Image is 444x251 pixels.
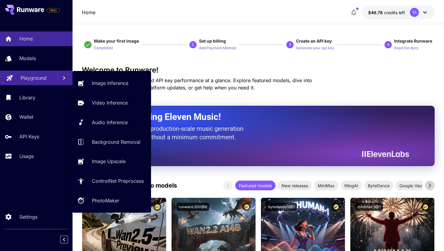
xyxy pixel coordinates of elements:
[364,182,393,189] span: ByteDance
[19,133,39,140] p: API Keys
[296,45,334,51] p: Generate your api key
[19,35,33,42] p: Home
[82,9,95,16] p: Home
[384,10,405,15] span: credits left
[289,42,291,47] p: 3
[47,7,60,14] span: Add your payment card to enable full platform functionality.
[92,99,128,106] p: Video Inference
[296,38,332,43] span: Create an API key
[21,74,47,82] p: Playground
[153,203,161,211] button: Certified Model – Vetted for best performance and includes a commercial license.
[72,193,151,208] a: PhotoMaker
[72,134,151,149] a: Background Removal
[92,138,140,146] p: Background Removal
[60,236,68,243] button: Collapse sidebar
[235,182,275,189] span: Featured models
[82,9,95,16] nav: breadcrumb
[94,45,113,51] p: Completed
[92,177,144,185] p: ControlNet Preprocess
[192,42,194,47] p: 2
[19,55,36,62] p: Models
[19,213,37,220] p: Settings
[421,203,430,211] button: Certified Model – Vetted for best performance and includes a commercial license.
[314,182,338,189] span: MiniMax
[176,203,209,211] button: runware:200@6
[92,119,128,126] p: Audio Inference
[72,95,151,110] a: Video Inference
[97,111,405,123] h2: Now Supporting Eleven Music!
[410,8,419,17] div: TA
[72,174,151,188] a: ControlNet Preprocess
[65,234,72,245] div: Collapse sidebar
[19,153,34,160] p: Usage
[92,197,119,204] p: PhotoMaker
[19,113,33,121] p: Wallet
[394,38,432,43] span: Integrate Runware
[82,66,435,74] h3: Welcome to Runware!
[199,45,236,51] p: Add Payment Method
[94,38,139,43] span: Make your first image
[97,124,248,141] p: The only way to get production-scale music generation from Eleven Labs without a minimum commitment.
[341,182,362,189] span: KlingAI
[278,182,312,189] span: New releases
[82,77,312,91] span: Check out your usage stats and API key performance at a glance. Explore featured models, dive int...
[199,38,226,43] span: Set up billing
[243,203,251,211] button: Certified Model – Vetted for best performance and includes a commercial license.
[92,79,128,87] p: Image Inference
[355,203,383,211] button: minimax:3@1
[368,10,384,15] span: $46.78
[72,76,151,91] a: Image Inference
[19,94,35,101] p: Library
[72,154,151,169] a: Image Upscale
[394,45,418,51] p: Read the docs
[362,5,435,19] button: $46.7782
[368,9,405,16] div: $46.7782
[92,158,126,165] p: Image Upscale
[332,203,340,211] button: Certified Model – Vetted for best performance and includes a commercial license.
[47,8,60,13] span: TRIAL
[266,203,297,211] button: bytedance:5@1
[72,115,151,130] a: Audio Inference
[387,42,389,47] p: 4
[396,182,426,189] span: Google Veo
